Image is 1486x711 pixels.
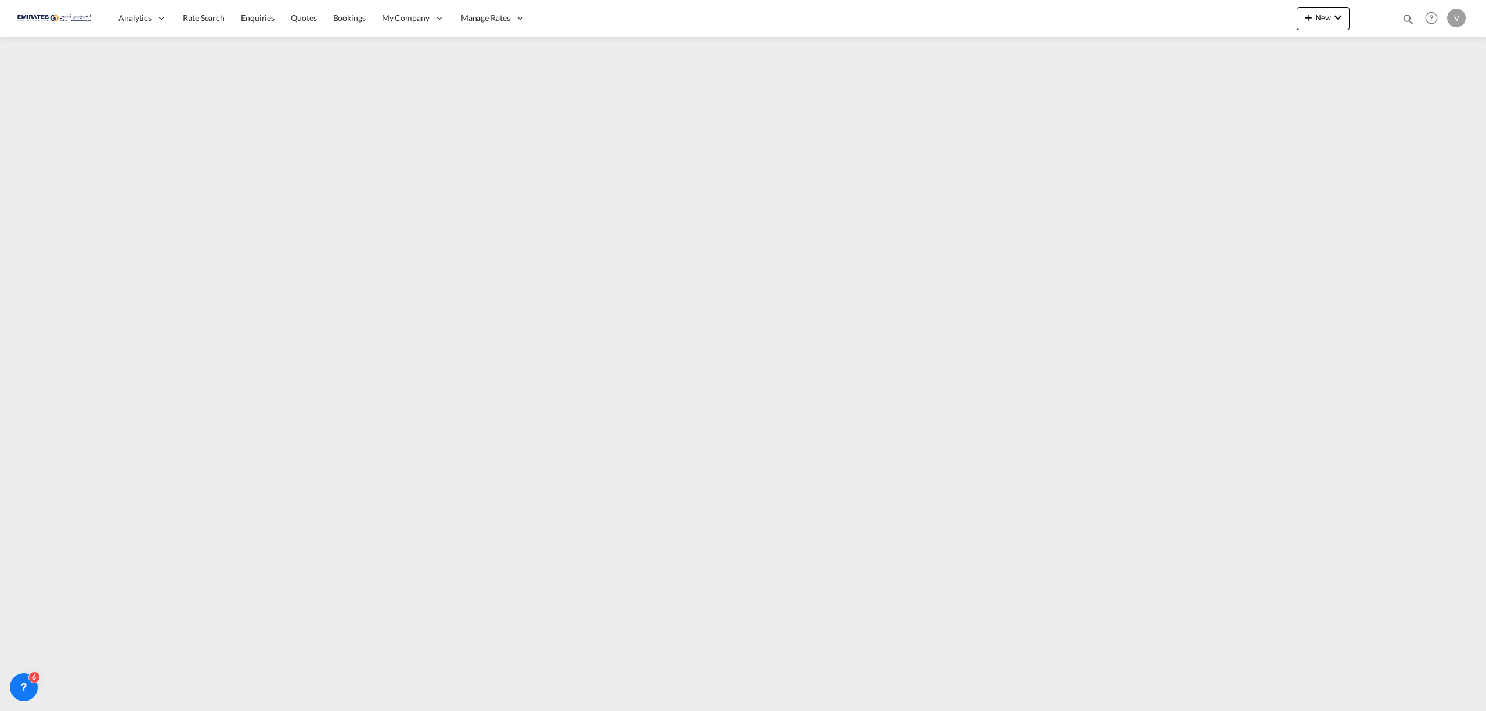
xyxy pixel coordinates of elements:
[183,13,225,23] span: Rate Search
[1301,13,1345,22] span: New
[1447,9,1466,27] div: V
[17,5,96,31] img: c67187802a5a11ec94275b5db69a26e6.png
[291,13,316,23] span: Quotes
[1297,7,1350,30] button: icon-plus 400-fgNewicon-chevron-down
[1422,8,1447,29] div: Help
[1402,13,1415,30] div: icon-magnify
[1301,10,1315,24] md-icon: icon-plus 400-fg
[461,12,510,24] span: Manage Rates
[382,12,430,24] span: My Company
[241,13,275,23] span: Enquiries
[333,13,366,23] span: Bookings
[1331,10,1345,24] md-icon: icon-chevron-down
[1402,13,1415,26] md-icon: icon-magnify
[118,12,152,24] span: Analytics
[1422,8,1441,28] span: Help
